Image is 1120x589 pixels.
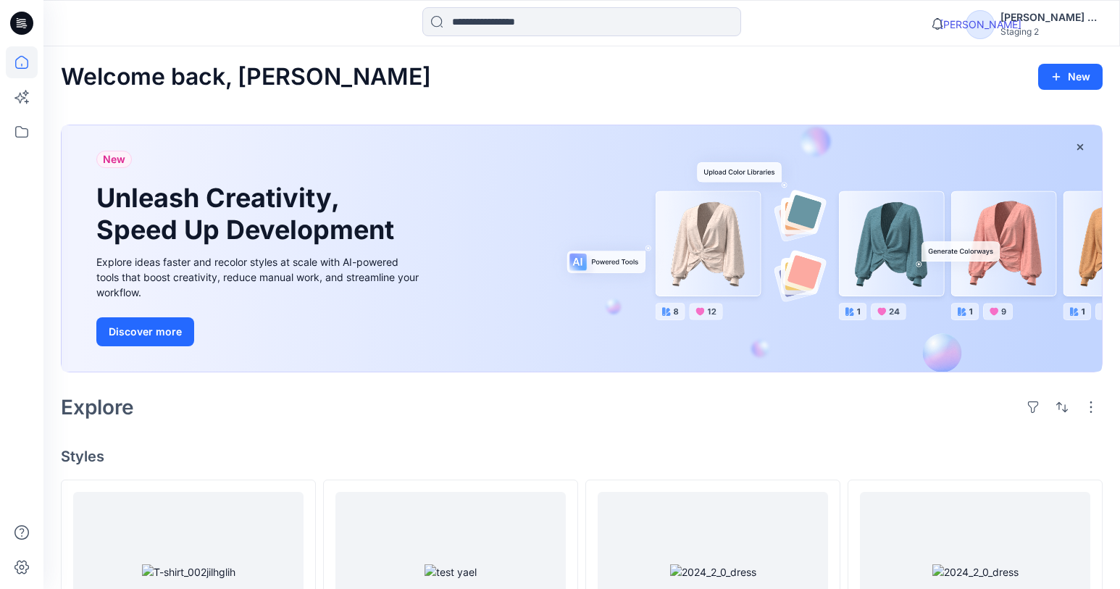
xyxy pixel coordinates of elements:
[966,9,1102,38] button: [PERSON_NAME][PERSON_NAME] AngStaging 2
[966,10,995,39] span: [PERSON_NAME]
[61,448,1103,465] h4: Styles
[61,64,431,90] h1: Welcome back, [PERSON_NAME]
[1038,64,1103,90] button: New
[96,317,194,346] button: Discover more
[1000,26,1102,37] div: Staging 2
[1000,9,1102,26] div: [PERSON_NAME] Ang
[103,153,125,165] span: New
[96,183,401,245] h1: Unleash Creativity, Speed Up Development
[96,317,422,346] a: Discover more
[96,254,422,300] div: Explore ideas faster and recolor styles at scale with AI-powered tools that boost creativity, red...
[61,396,134,419] h2: Explore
